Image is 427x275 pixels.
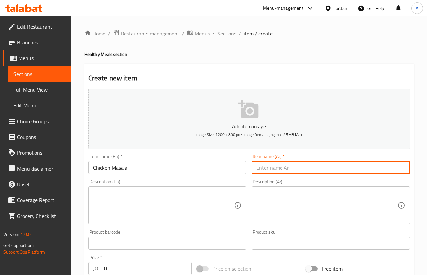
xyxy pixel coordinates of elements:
a: Full Menu View [8,82,71,98]
span: Menus [195,30,210,37]
a: Menus [3,50,71,66]
input: Enter name En [88,161,247,174]
a: Support.OpsPlatform [3,248,45,256]
li: / [108,30,110,37]
h4: Healthy Meals section [84,51,414,57]
nav: breadcrumb [84,29,414,38]
div: Jordan [334,5,347,12]
div: Menu-management [263,4,303,12]
span: Restaurants management [121,30,179,37]
span: Promotions [17,149,66,157]
input: Please enter product sku [252,237,410,250]
input: Enter name Ar [252,161,410,174]
span: Image Size: 1200 x 800 px / Image formats: jpg, png / 5MB Max. [195,131,303,138]
a: Promotions [3,145,71,161]
span: Choice Groups [17,117,66,125]
a: Branches [3,34,71,50]
a: Coverage Report [3,192,71,208]
span: Full Menu View [13,86,66,94]
button: Add item imageImage Size: 1200 x 800 px / Image formats: jpg, png / 5MB Max. [88,89,410,149]
a: Menus [187,29,210,38]
a: Coupons [3,129,71,145]
span: Coverage Report [17,196,66,204]
span: A [416,5,418,12]
a: Upsell [3,176,71,192]
a: Home [84,30,105,37]
span: Edit Menu [13,102,66,109]
a: Choice Groups [3,113,71,129]
span: Branches [17,38,66,46]
span: Price on selection [213,265,251,273]
a: Sections [217,30,236,37]
input: Please enter price [104,262,192,275]
span: Sections [13,70,66,78]
p: JOD [93,264,101,272]
span: Edit Restaurant [17,23,66,31]
span: 1.0.0 [20,230,31,239]
a: Edit Menu [8,98,71,113]
span: Get support on: [3,241,34,250]
a: Grocery Checklist [3,208,71,224]
span: item / create [244,30,273,37]
input: Please enter product barcode [88,237,247,250]
li: / [213,30,215,37]
a: Sections [8,66,71,82]
span: Grocery Checklist [17,212,66,220]
span: Menu disclaimer [17,165,66,172]
a: Edit Restaurant [3,19,71,34]
li: / [239,30,241,37]
span: Version: [3,230,19,239]
h2: Create new item [88,73,410,83]
span: Free item [322,265,343,273]
a: Menu disclaimer [3,161,71,176]
li: / [182,30,184,37]
p: Add item image [99,123,400,130]
span: Upsell [17,180,66,188]
span: Menus [18,54,66,62]
span: Coupons [17,133,66,141]
a: Restaurants management [113,29,179,38]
